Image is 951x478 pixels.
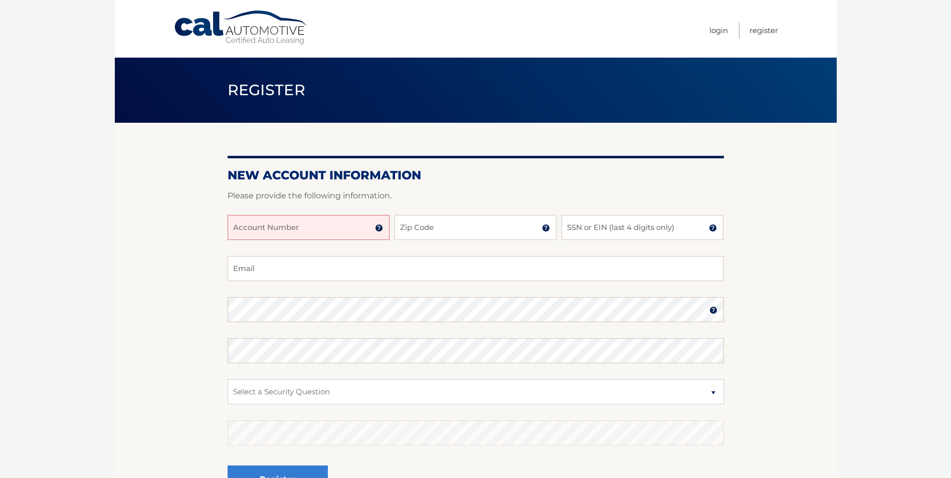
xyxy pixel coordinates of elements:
[561,215,723,240] input: SSN or EIN (last 4 digits only)
[709,224,717,232] img: tooltip.svg
[709,306,717,314] img: tooltip.svg
[709,22,728,39] a: Login
[395,215,556,240] input: Zip Code
[228,215,390,240] input: Account Number
[228,189,724,203] p: Please provide the following information.
[542,224,550,232] img: tooltip.svg
[228,256,724,281] input: Email
[228,81,306,99] span: Register
[228,168,724,183] h2: New Account Information
[375,224,383,232] img: tooltip.svg
[173,10,309,46] a: Cal Automotive
[749,22,778,39] a: Register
